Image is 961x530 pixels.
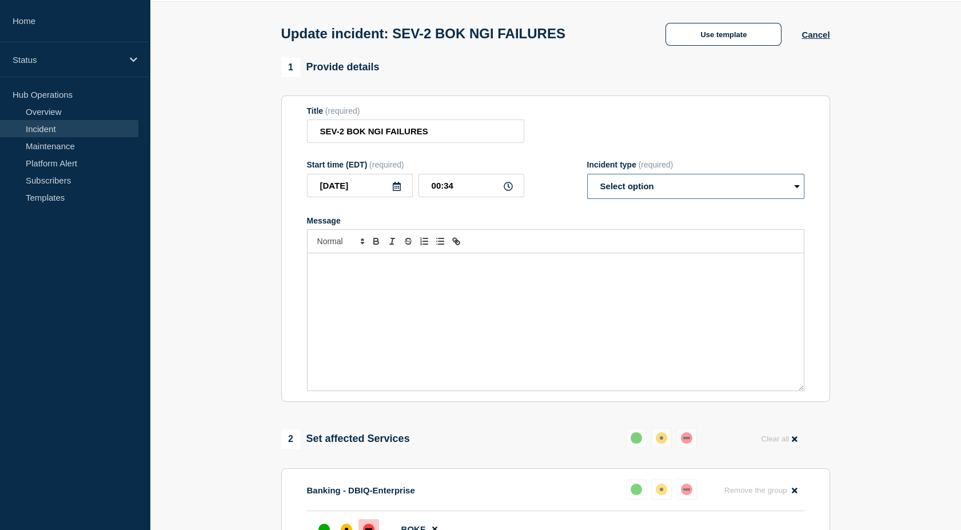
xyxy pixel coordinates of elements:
select: Incident type [587,174,804,199]
input: YYYY-MM-DD [307,174,413,197]
span: 2 [281,429,301,449]
div: up [631,484,642,495]
div: Message [308,253,804,390]
button: down [676,428,697,448]
div: Set affected Services [281,429,410,449]
div: Start time (EDT) [307,160,524,169]
button: Cancel [802,30,830,39]
button: down [676,479,697,500]
div: affected [656,484,667,495]
input: HH:MM [418,174,524,197]
div: affected [656,432,667,444]
button: Clear all [754,428,804,450]
p: Status [13,55,122,65]
div: Message [307,216,804,225]
p: Banking - DBIQ-Enterprise [307,485,415,495]
span: (required) [639,160,673,169]
span: 1 [281,58,301,77]
div: Incident type [587,160,804,169]
button: affected [651,428,672,448]
button: Toggle link [448,234,464,248]
button: affected [651,479,672,500]
span: Remove the group [724,486,787,495]
input: Title [307,119,524,143]
button: Toggle strikethrough text [400,234,416,248]
button: Use template [665,23,781,46]
h1: Update incident: SEV-2 BOK NGI FAILURES [281,26,565,42]
div: Title [307,106,524,115]
button: Toggle ordered list [416,234,432,248]
button: Toggle bulleted list [432,234,448,248]
span: (required) [325,106,360,115]
button: Toggle bold text [368,234,384,248]
div: Provide details [281,58,380,77]
span: (required) [369,160,404,169]
div: up [631,432,642,444]
button: Remove the group [717,479,804,501]
button: up [626,428,647,448]
span: Font size [312,234,368,248]
button: Toggle italic text [384,234,400,248]
div: down [681,432,692,444]
button: up [626,479,647,500]
div: down [681,484,692,495]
